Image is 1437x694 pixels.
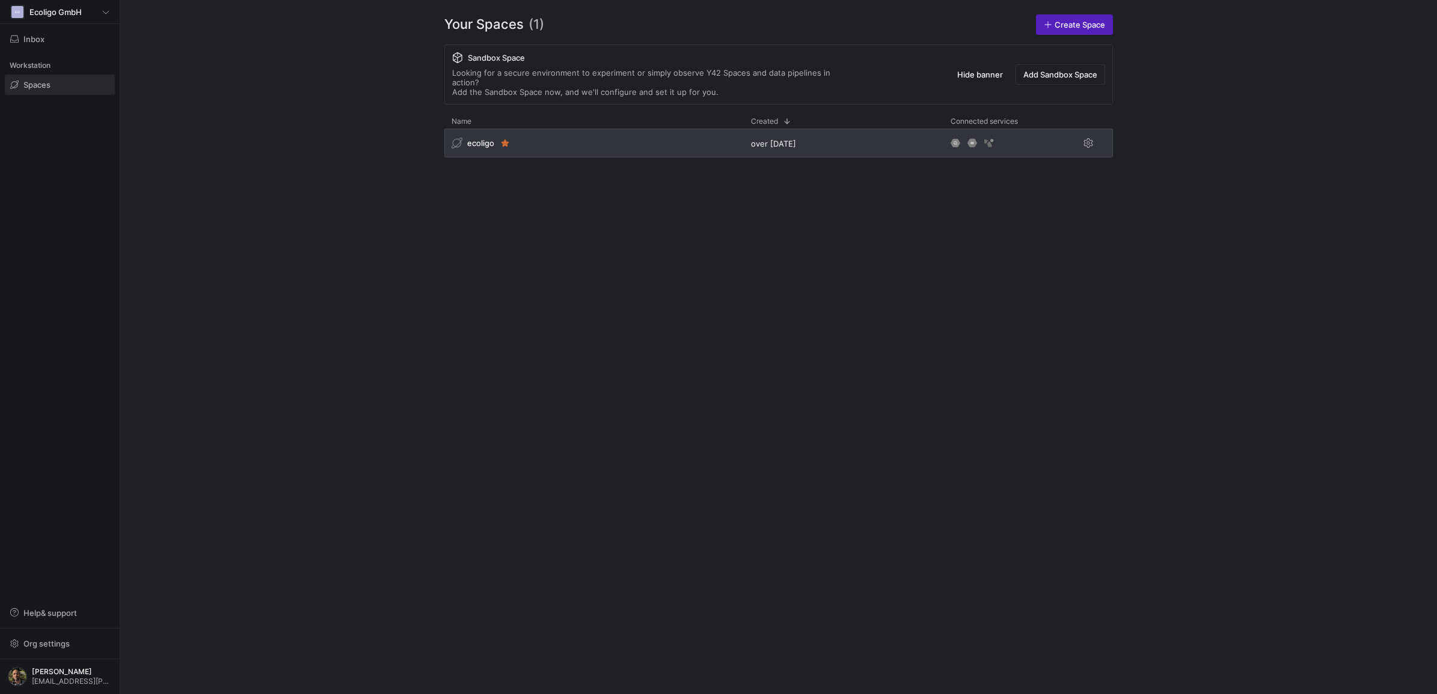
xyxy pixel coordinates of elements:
button: Help& support [5,603,115,623]
span: Spaces [23,80,51,90]
span: Help & support [23,608,77,618]
span: [PERSON_NAME] [32,668,112,676]
button: Org settings [5,633,115,654]
span: ecoligo [467,138,494,148]
span: Connected services [951,117,1018,126]
span: Hide banner [957,70,1003,79]
span: Create Space [1055,20,1105,29]
button: Inbox [5,29,115,49]
div: Press SPACE to select this row. [444,129,1113,162]
span: Org settings [23,639,70,648]
div: Workstation [5,56,115,75]
span: Created [751,117,778,126]
a: Org settings [5,640,115,650]
span: Sandbox Space [468,53,525,62]
span: (1) [529,14,544,35]
button: https://storage.googleapis.com/y42-prod-data-exchange/images/7e7RzXvUWcEhWhf8BYUbRCghczaQk4zBh2Nv... [5,664,115,689]
span: Name [452,117,471,126]
span: Your Spaces [444,14,524,35]
button: Add Sandbox Space [1016,64,1105,85]
div: EG [11,6,23,18]
span: [EMAIL_ADDRESS][PERSON_NAME][DOMAIN_NAME] [32,677,112,686]
span: Inbox [23,34,44,44]
div: Looking for a secure environment to experiment or simply observe Y42 Spaces and data pipelines in... [452,68,855,97]
a: Spaces [5,75,115,95]
span: Add Sandbox Space [1023,70,1097,79]
span: Ecoligo GmbH [29,7,82,17]
a: Create Space [1036,14,1113,35]
span: over [DATE] [751,139,796,148]
button: Hide banner [949,64,1011,85]
img: https://storage.googleapis.com/y42-prod-data-exchange/images/7e7RzXvUWcEhWhf8BYUbRCghczaQk4zBh2Nv... [8,667,27,686]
